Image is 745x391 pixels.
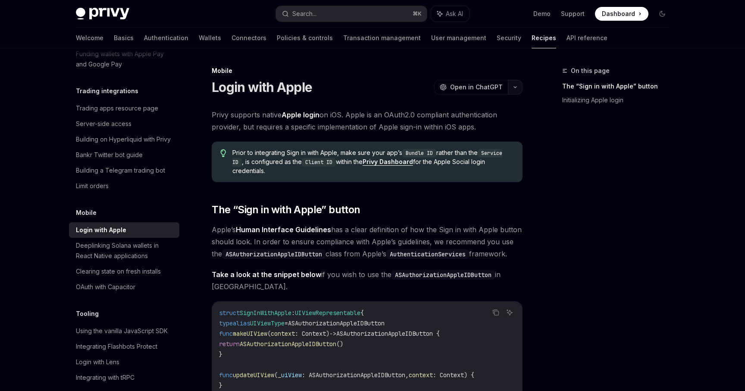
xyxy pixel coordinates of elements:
a: Welcome [76,28,103,48]
code: Client ID [302,158,336,167]
a: The “Sign in with Apple” button [562,79,676,93]
div: Trading apps resource page [76,103,158,114]
button: Copy the contents from the code block [490,307,501,318]
a: Limit orders [69,178,179,194]
span: updateUIView [233,371,274,379]
span: ASAuthorizationAppleIDButton { [336,330,440,337]
span: _ [278,371,281,379]
a: Login with Lens [69,354,179,370]
a: Human Interface Guidelines [236,225,331,234]
span: ASAuthorizationAppleIDButton [288,319,385,327]
span: { [360,309,364,317]
span: -> [329,330,336,337]
div: Login with Apple [76,225,126,235]
div: Integrating with tRPC [76,372,135,383]
span: Privy supports native on iOS. Apple is an OAuth2.0 compliant authentication provider, but require... [212,109,523,133]
span: : Context) [295,330,329,337]
a: Deeplinking Solana wallets in React Native applications [69,238,179,264]
span: makeUIView [233,330,267,337]
code: Bundle ID [402,149,436,158]
a: Demo [533,9,551,18]
span: : [291,309,295,317]
span: UIViewRepresentable [295,309,360,317]
span: Ask AI [446,9,463,18]
span: Prior to integrating Sign in with Apple, make sure your app’s rather than the , is configured as ... [232,148,514,175]
span: if you wish to use the in [GEOGRAPHIC_DATA]. [212,268,523,293]
a: API reference [567,28,607,48]
h5: Trading integrations [76,86,138,96]
span: typealias [219,319,250,327]
button: Search...⌘K [276,6,427,22]
a: Policies & controls [277,28,333,48]
code: AuthenticationServices [386,249,469,259]
a: Login with Apple [69,222,179,238]
button: Ask AI [431,6,469,22]
span: = [285,319,288,327]
span: ( [274,371,278,379]
a: Authentication [144,28,188,48]
div: Clearing state on fresh installs [76,266,161,277]
span: func [219,371,233,379]
a: Building on Hyperliquid with Privy [69,132,179,147]
span: Open in ChatGPT [450,83,503,91]
code: ASAuthorizationAppleIDButton [391,270,495,280]
a: User management [431,28,486,48]
button: Open in ChatGPT [434,80,508,95]
div: Building a Telegram trading bot [76,165,165,176]
a: Recipes [532,28,556,48]
h5: Mobile [76,208,97,218]
a: Trading apps resource page [69,101,179,116]
code: ASAuthorizationAppleIDButton [222,249,326,259]
h1: Login with Apple [212,79,312,95]
span: UIViewType [250,319,285,327]
div: Login with Lens [76,357,119,367]
span: context [409,371,433,379]
span: : Context) { [433,371,474,379]
div: Integrating Flashbots Protect [76,341,157,352]
a: Integrating with tRPC [69,370,179,385]
a: Basics [114,28,134,48]
div: OAuth with Capacitor [76,282,135,292]
a: Security [497,28,521,48]
strong: Take a look at the snippet below [212,270,321,279]
div: Server-side access [76,119,131,129]
span: uiView [281,371,302,379]
span: () [336,340,343,348]
span: ⌘ K [413,10,422,17]
a: Transaction management [343,28,421,48]
button: Ask AI [504,307,515,318]
div: Mobile [212,66,523,75]
a: Apple login [282,110,319,120]
a: Building a Telegram trading bot [69,163,179,178]
h5: Tooling [76,309,99,319]
a: OAuth with Capacitor [69,279,179,295]
a: Bankr Twitter bot guide [69,147,179,163]
a: Clearing state on fresh installs [69,264,179,279]
div: Deeplinking Solana wallets in React Native applications [76,240,174,261]
a: Wallets [199,28,221,48]
span: ( [267,330,271,337]
span: } [219,350,222,358]
div: Bankr Twitter bot guide [76,150,143,160]
a: Connectors [232,28,266,48]
a: Using the vanilla JavaScript SDK [69,323,179,339]
code: Service ID [232,149,502,167]
span: ASAuthorizationAppleIDButton [240,340,336,348]
a: Privy Dashboard [363,158,413,166]
span: return [219,340,240,348]
span: On this page [571,66,610,76]
span: } [219,382,222,389]
span: SignInWithApple [240,309,291,317]
a: Initializing Apple login [562,93,676,107]
svg: Tip [220,149,226,157]
span: Dashboard [602,9,635,18]
a: Dashboard [595,7,648,21]
div: Limit orders [76,181,109,191]
img: dark logo [76,8,129,20]
span: struct [219,309,240,317]
a: Server-side access [69,116,179,132]
div: Search... [292,9,316,19]
button: Toggle dark mode [655,7,669,21]
span: : ASAuthorizationAppleIDButton, [302,371,409,379]
span: context [271,330,295,337]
